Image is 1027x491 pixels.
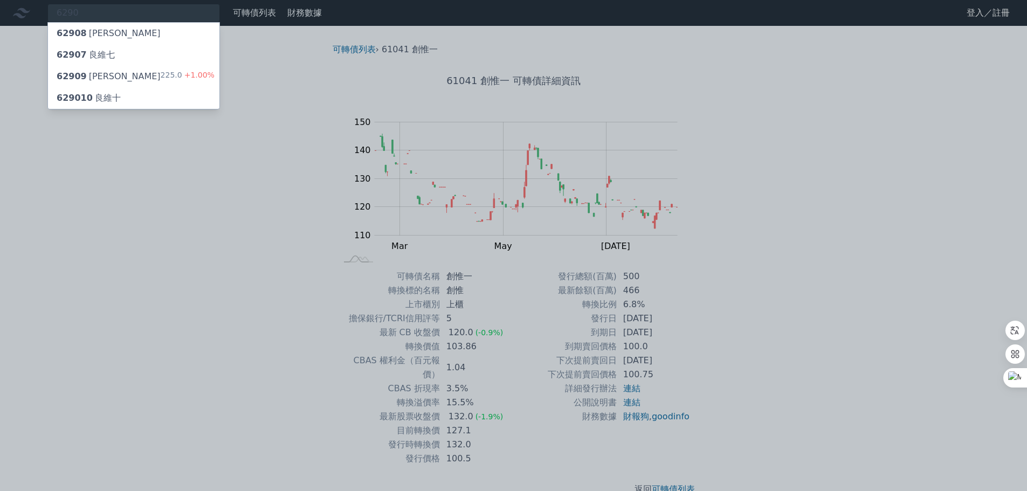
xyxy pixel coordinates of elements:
span: 62907 [57,50,87,60]
span: 629010 [57,93,93,103]
div: 良維七 [57,49,115,61]
span: 62908 [57,28,87,38]
div: 良維十 [57,92,121,105]
a: 629010良維十 [48,87,219,109]
div: 聊天小工具 [973,439,1027,491]
span: +1.00% [182,71,215,79]
span: 62909 [57,71,87,81]
iframe: Chat Widget [973,439,1027,491]
div: 225.0 [161,70,215,83]
a: 62909[PERSON_NAME] 225.0+1.00% [48,66,219,87]
div: [PERSON_NAME] [57,70,161,83]
div: [PERSON_NAME] [57,27,161,40]
a: 62907良維七 [48,44,219,66]
a: 62908[PERSON_NAME] [48,23,219,44]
